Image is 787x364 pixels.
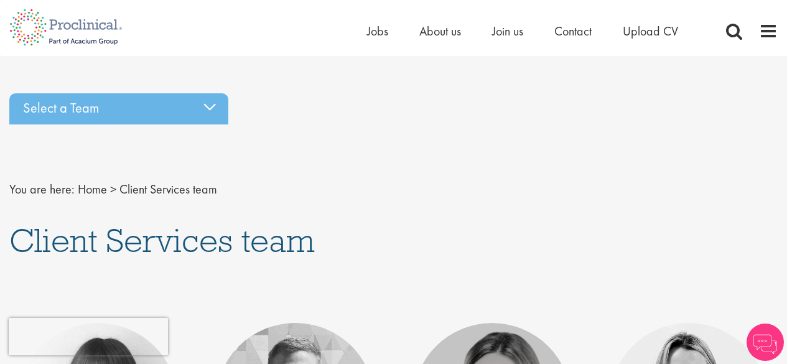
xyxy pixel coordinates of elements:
[623,23,678,39] a: Upload CV
[554,23,592,39] a: Contact
[78,181,107,197] a: breadcrumb link
[419,23,461,39] a: About us
[119,181,217,197] span: Client Services team
[9,318,168,355] iframe: reCAPTCHA
[367,23,388,39] a: Jobs
[110,181,116,197] span: >
[9,181,75,197] span: You are here:
[747,324,784,361] img: Chatbot
[9,219,315,261] span: Client Services team
[492,23,523,39] a: Join us
[9,93,228,124] div: Select a Team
